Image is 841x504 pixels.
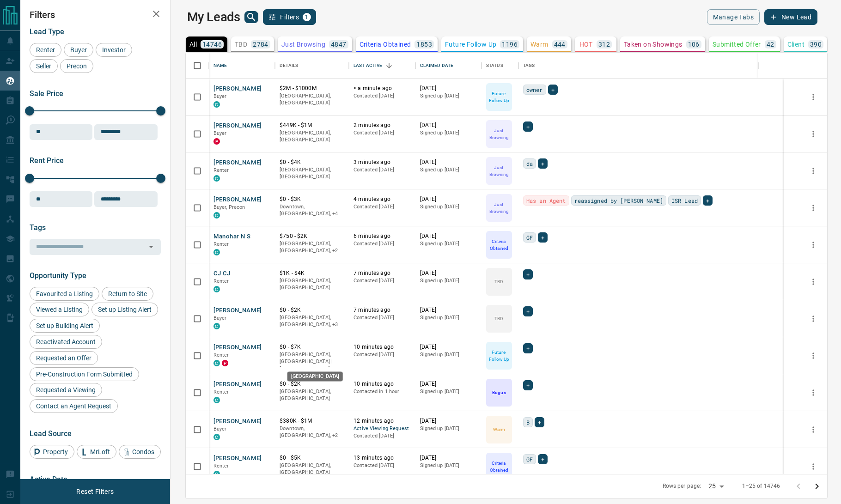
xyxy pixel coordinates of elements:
p: [DATE] [420,232,477,240]
div: condos.ca [213,101,220,108]
button: more [806,349,820,363]
span: Active Viewing Request [353,425,410,433]
p: [DATE] [420,306,477,314]
p: Bogus [492,389,506,396]
h1: My Leads [187,10,240,24]
p: [GEOGRAPHIC_DATA], [GEOGRAPHIC_DATA] [280,92,344,107]
p: Midtown | Central, Toronto [280,425,344,439]
span: MrLoft [87,448,113,455]
span: da [526,159,533,168]
div: Last Active [353,53,382,79]
div: Property [30,445,74,459]
p: [DATE] [420,380,477,388]
p: [DATE] [420,343,477,351]
div: property.ca [222,360,228,366]
span: + [541,455,544,464]
div: Favourited a Listing [30,287,99,301]
span: Has an Agent [526,196,566,205]
p: Signed up [DATE] [420,462,477,469]
p: Just Browsing [487,164,511,178]
span: ISR Lead [671,196,698,205]
p: $0 - $2K [280,380,344,388]
p: Contacted [DATE] [353,203,410,211]
p: 6 minutes ago [353,232,410,240]
div: condos.ca [213,212,220,219]
button: New Lead [764,9,817,25]
div: Seller [30,59,58,73]
div: Requested an Offer [30,351,98,365]
div: + [538,158,548,169]
div: Status [481,53,518,79]
p: Just Browsing [487,127,511,141]
span: + [526,122,530,131]
span: + [551,85,555,94]
span: Sale Price [30,89,63,98]
button: Manohar N S [213,232,250,241]
p: Warm [530,41,548,48]
p: 12 minutes ago [353,417,410,425]
button: Sort [383,59,396,72]
button: [PERSON_NAME] [213,454,262,463]
div: 25 [705,480,727,493]
span: Set up Listing Alert [95,306,155,313]
p: Criteria Obtained [360,41,411,48]
p: [GEOGRAPHIC_DATA], [GEOGRAPHIC_DATA] [280,388,344,402]
p: 1196 [502,41,518,48]
p: Future Follow Up [487,349,511,363]
span: Set up Building Alert [33,322,97,329]
div: + [523,121,533,132]
button: Filters1 [263,9,316,25]
span: Buyer, Precon [213,204,245,210]
p: Contacted [DATE] [353,166,410,174]
p: Contacted [DATE] [353,129,410,137]
p: All [189,41,197,48]
span: reassigned by [PERSON_NAME] [574,196,663,205]
p: $1K - $4K [280,269,344,277]
button: [PERSON_NAME] [213,306,262,315]
div: Tags [518,53,784,79]
span: Precon [63,62,90,70]
span: Viewed a Listing [33,306,86,313]
span: Opportunity Type [30,271,86,280]
p: [DATE] [420,121,477,129]
p: 7 minutes ago [353,269,410,277]
p: 13 minutes ago [353,454,410,462]
div: condos.ca [213,397,220,403]
p: 1853 [416,41,432,48]
div: Name [213,53,227,79]
p: 42 [767,41,774,48]
div: Claimed Date [415,53,481,79]
p: Signed up [DATE] [420,240,477,248]
span: Lead Source [30,429,72,438]
div: + [538,232,548,243]
button: Open [145,240,158,253]
button: [PERSON_NAME] [213,158,262,167]
p: 106 [688,41,700,48]
p: 4 minutes ago [353,195,410,203]
p: [DATE] [420,195,477,203]
p: 3 minutes ago [353,158,410,166]
p: TBD [494,278,503,285]
button: Reset Filters [70,484,120,499]
span: Pre-Construction Form Submitted [33,370,136,378]
span: + [526,307,530,316]
p: [DATE] [420,454,477,462]
p: [DATE] [420,417,477,425]
span: + [526,344,530,353]
div: Set up Building Alert [30,319,100,333]
button: Go to next page [808,477,826,496]
div: + [523,269,533,279]
span: 1 [304,14,310,20]
span: Contact an Agent Request [33,402,115,410]
p: Contacted [DATE] [353,314,410,322]
span: Buyer [213,315,227,321]
div: property.ca [213,138,220,145]
p: Signed up [DATE] [420,277,477,285]
p: 7 minutes ago [353,306,410,314]
p: Contacted [DATE] [353,240,410,248]
p: Signed up [DATE] [420,351,477,358]
span: owner [526,85,543,94]
div: Viewed a Listing [30,303,89,316]
p: Contacted [DATE] [353,351,410,358]
p: $2M - $1000M [280,85,344,92]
